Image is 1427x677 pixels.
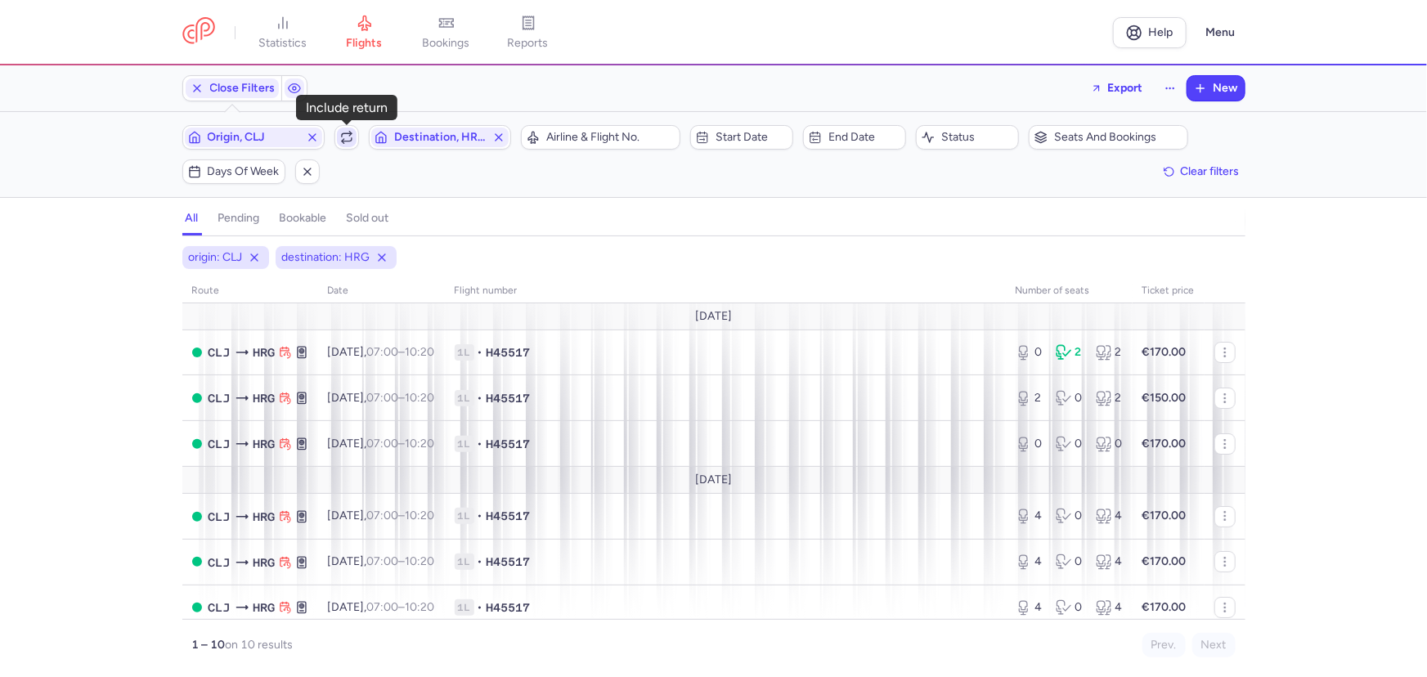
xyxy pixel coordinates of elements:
[1016,599,1043,616] div: 4
[254,554,276,572] span: Hurghada, Hurghada, Egypt
[406,554,435,568] time: 10:20
[406,15,487,51] a: bookings
[1096,436,1123,452] div: 0
[828,131,900,144] span: End date
[192,557,202,567] span: OPEN
[695,310,732,323] span: [DATE]
[1096,599,1123,616] div: 4
[192,439,202,449] span: OPEN
[445,279,1006,303] th: Flight number
[455,599,474,616] span: 1L
[716,131,788,144] span: Start date
[328,391,435,405] span: [DATE],
[406,509,435,522] time: 10:20
[1187,76,1245,101] button: New
[521,125,680,150] button: Airline & Flight No.
[478,344,483,361] span: •
[1142,600,1187,614] strong: €170.00
[1056,554,1083,570] div: 0
[367,554,435,568] span: –
[367,600,399,614] time: 07:00
[1214,82,1238,95] span: New
[1056,390,1083,406] div: 0
[306,101,388,115] div: Include return
[455,390,474,406] span: 1L
[324,15,406,51] a: flights
[1096,508,1123,524] div: 4
[690,125,793,150] button: Start date
[254,508,276,526] span: Hurghada, Hurghada, Egypt
[328,437,435,451] span: [DATE],
[1056,436,1083,452] div: 0
[695,473,732,486] span: [DATE]
[406,437,435,451] time: 10:20
[254,343,276,361] span: Hurghada, Hurghada, Egypt
[478,508,483,524] span: •
[546,131,675,144] span: Airline & Flight No.
[406,600,435,614] time: 10:20
[328,509,435,522] span: [DATE],
[1016,436,1043,452] div: 0
[1142,554,1187,568] strong: €170.00
[1142,391,1187,405] strong: €150.00
[1142,437,1187,451] strong: €170.00
[916,125,1019,150] button: Status
[192,393,202,403] span: OPEN
[1029,125,1188,150] button: Seats and bookings
[328,600,435,614] span: [DATE],
[226,638,294,652] span: on 10 results
[1006,279,1133,303] th: number of seats
[367,437,435,451] span: –
[487,436,531,452] span: H45517
[182,17,215,47] a: CitizenPlane red outlined logo
[1142,633,1186,657] button: Prev.
[186,211,199,226] h4: all
[1158,159,1245,184] button: Clear filters
[192,512,202,522] span: OPEN
[367,391,435,405] span: –
[192,603,202,612] span: OPEN
[347,211,389,226] h4: sold out
[941,131,1013,144] span: Status
[1054,131,1182,144] span: Seats and bookings
[455,554,474,570] span: 1L
[1108,82,1143,94] span: Export
[487,554,531,570] span: H45517
[478,554,483,570] span: •
[183,76,281,101] button: Close Filters
[367,600,435,614] span: –
[208,165,280,178] span: Days of week
[282,249,370,266] span: destination: HRG
[192,347,202,357] span: OPEN
[254,599,276,616] span: Hurghada, Hurghada, Egypt
[258,36,307,51] span: statistics
[487,15,569,51] a: reports
[1016,344,1043,361] div: 0
[394,131,486,144] span: Destination, HRG
[478,390,483,406] span: •
[182,279,318,303] th: route
[254,389,276,407] span: Hurghada, Hurghada, Egypt
[1096,554,1123,570] div: 4
[367,345,399,359] time: 07:00
[328,554,435,568] span: [DATE],
[182,125,325,150] button: Origin, CLJ
[1148,26,1173,38] span: Help
[1016,554,1043,570] div: 4
[487,599,531,616] span: H45517
[455,436,474,452] span: 1L
[210,82,276,95] span: Close Filters
[280,211,327,226] h4: bookable
[455,344,474,361] span: 1L
[1080,75,1154,101] button: Export
[189,249,243,266] span: origin: CLJ
[367,437,399,451] time: 07:00
[328,345,435,359] span: [DATE],
[1096,344,1123,361] div: 2
[487,390,531,406] span: H45517
[1142,345,1187,359] strong: €170.00
[803,125,906,150] button: End date
[209,599,231,616] span: Cluj Napoca International Airport, Cluj-Napoca, Romania
[406,345,435,359] time: 10:20
[192,638,226,652] strong: 1 – 10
